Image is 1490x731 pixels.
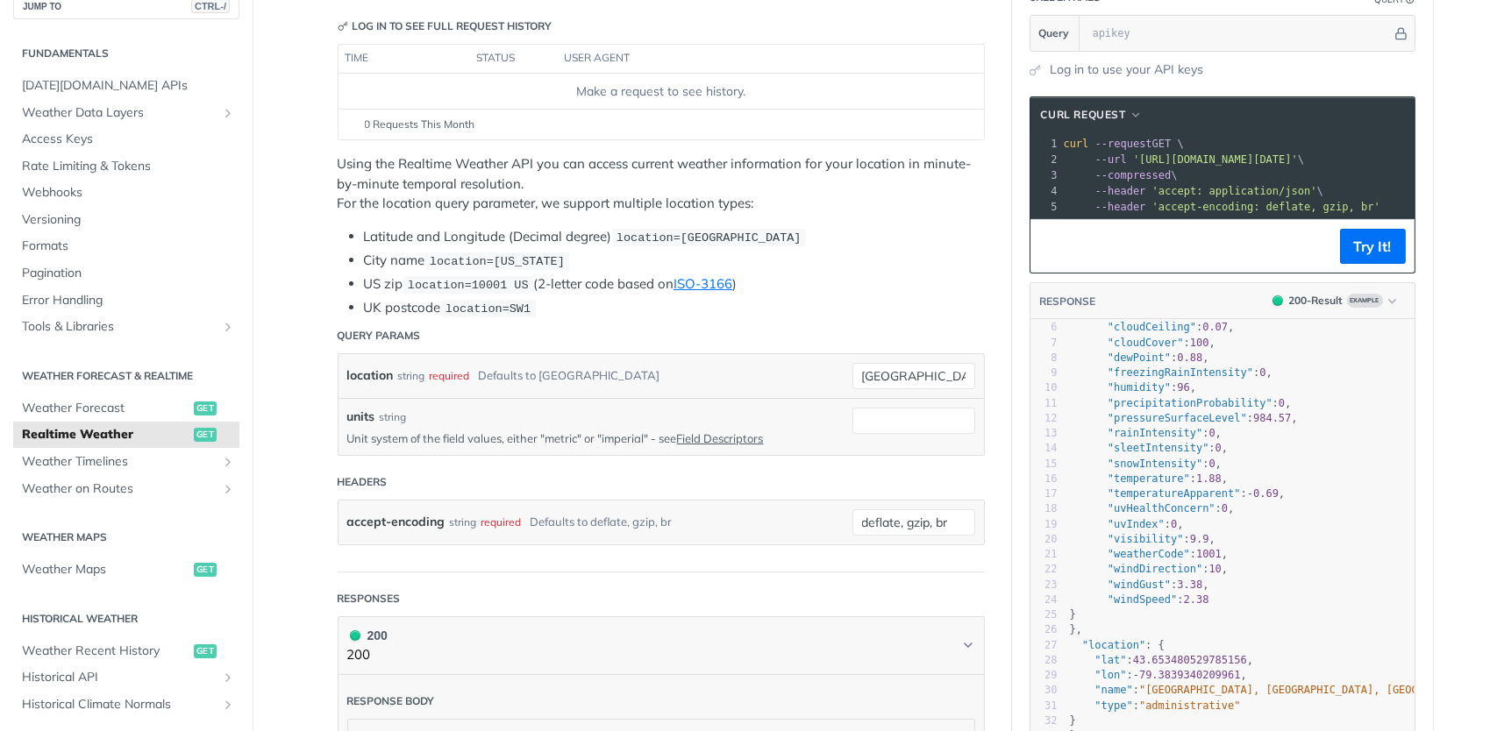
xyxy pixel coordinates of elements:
[1070,533,1216,545] span: : ,
[1030,167,1060,183] div: 3
[1030,441,1058,456] div: 14
[1094,699,1132,712] span: "type"
[1108,397,1273,409] span: "precipitationProbability"
[1108,487,1241,500] span: "temperatureApparent"
[1070,563,1229,575] span: : ,
[380,409,407,425] div: string
[408,279,529,292] span: location=10001 US
[13,422,239,448] a: Realtime Weatherget
[446,302,531,316] span: location=SW1
[1340,229,1406,264] button: Try It!
[677,431,764,445] a: Field Descriptors
[1273,295,1283,306] span: 200
[1279,397,1285,409] span: 0
[1177,381,1189,394] span: 96
[398,363,425,388] div: string
[1070,487,1286,500] span: : ,
[221,320,235,334] button: Show subpages for Tools & Libraries
[13,100,239,126] a: Weather Data LayersShow subpages for Weather Data Layers
[1095,153,1127,166] span: --url
[347,693,435,709] div: Response body
[22,669,217,686] span: Historical API
[1108,412,1247,424] span: "pressureSurfaceLevel"
[470,45,558,73] th: status
[22,642,189,660] span: Weather Recent History
[194,644,217,658] span: get
[13,529,239,545] h2: Weather Maps
[1070,593,1209,606] span: :
[13,395,239,422] a: Weather Forecastget
[22,318,217,336] span: Tools & Libraries
[1139,669,1241,681] span: 79.3839340209961
[13,260,239,287] a: Pagination
[1289,293,1344,309] div: 200 - Result
[347,408,375,426] label: units
[1070,654,1254,666] span: : ,
[1064,169,1178,181] span: \
[1108,548,1190,560] span: "weatherCode"
[364,274,985,295] li: US zip (2-letter code based on )
[22,292,235,309] span: Error Handling
[13,476,239,502] a: Weather on RoutesShow subpages for Weather on Routes
[1095,138,1152,150] span: --request
[1253,487,1279,500] span: 0.69
[22,400,189,417] span: Weather Forecast
[1108,472,1190,485] span: "temperature"
[430,255,565,268] span: location=[US_STATE]
[1152,201,1380,213] span: 'accept-encoding: deflate, gzip, br'
[1030,16,1080,51] button: Query
[1030,622,1058,637] div: 26
[338,21,348,32] svg: Key
[339,45,470,73] th: time
[364,227,985,247] li: Latitude and Longitude (Decimal degree)
[1108,593,1177,606] span: "windSpeed"
[365,117,475,132] span: 0 Requests This Month
[22,265,235,282] span: Pagination
[450,509,477,535] div: string
[1133,654,1247,666] span: 43.653480529785156
[1070,669,1247,681] span: : ,
[1035,106,1149,124] button: cURL Request
[1108,366,1253,379] span: "freezingRainIntensity"
[1030,457,1058,472] div: 15
[364,251,985,271] li: City name
[347,626,388,645] div: 200
[22,131,235,148] span: Access Keys
[1253,412,1291,424] span: 984.57
[1222,502,1228,515] span: 0
[338,474,388,490] div: Headers
[1030,320,1058,335] div: 6
[1030,351,1058,365] div: 8
[1070,321,1235,333] span: : ,
[1030,699,1058,713] div: 31
[1070,472,1229,485] span: : ,
[1133,153,1298,166] span: '[URL][DOMAIN_NAME][DATE]'
[13,153,239,180] a: Rate Limiting & Tokens
[22,77,235,95] span: [DATE][DOMAIN_NAME] APIs
[481,509,522,535] div: required
[1177,578,1202,591] span: 3.38
[13,449,239,475] a: Weather TimelinesShow subpages for Weather Timelines
[13,611,239,627] h2: Historical Weather
[13,180,239,206] a: Webhooks
[1070,458,1223,470] span: : ,
[1108,337,1184,349] span: "cloudCover"
[1064,138,1184,150] span: GET \
[1208,563,1221,575] span: 10
[1070,578,1209,591] span: : ,
[1030,411,1058,426] div: 12
[1108,351,1171,364] span: "dewPoint"
[1108,381,1171,394] span: "humidity"
[347,645,388,665] p: 200
[1030,638,1058,653] div: 27
[430,363,470,388] div: required
[13,46,239,61] h2: Fundamentals
[13,638,239,664] a: Weather Recent Historyget
[1108,442,1209,454] span: "sleetIntensity"
[531,509,673,535] div: Defaults to deflate, gzip, br
[347,626,975,665] button: 200 200200
[1070,608,1076,621] span: }
[1208,458,1215,470] span: 0
[1070,351,1209,364] span: : ,
[1030,562,1058,577] div: 22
